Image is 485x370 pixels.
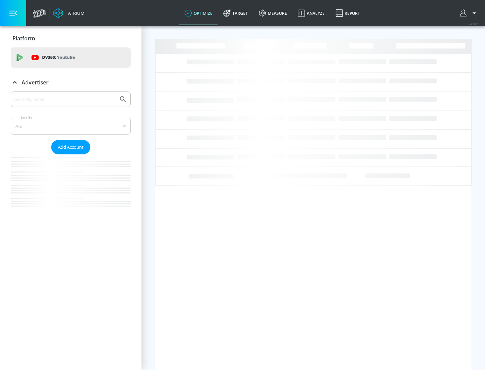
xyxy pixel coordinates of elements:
a: Report [330,1,365,25]
a: Atrium [53,8,85,18]
a: Target [218,1,253,25]
nav: list of Advertiser [11,154,131,220]
a: optimize [179,1,218,25]
button: Add Account [51,140,90,154]
a: Analyze [292,1,330,25]
div: DV360: Youtube [11,47,131,68]
p: Youtube [57,54,75,61]
div: Platform [11,29,131,48]
div: Atrium [65,10,85,16]
div: A-Z [11,118,131,135]
p: DV360: [42,54,75,61]
label: Sort By [19,115,34,120]
p: Platform [12,35,35,42]
span: v 4.28.0 [469,22,478,26]
div: Advertiser [11,73,131,92]
p: Advertiser [22,79,48,86]
a: measure [253,1,292,25]
input: Search by name [13,95,116,104]
div: Advertiser [11,91,131,220]
span: Add Account [58,143,84,151]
